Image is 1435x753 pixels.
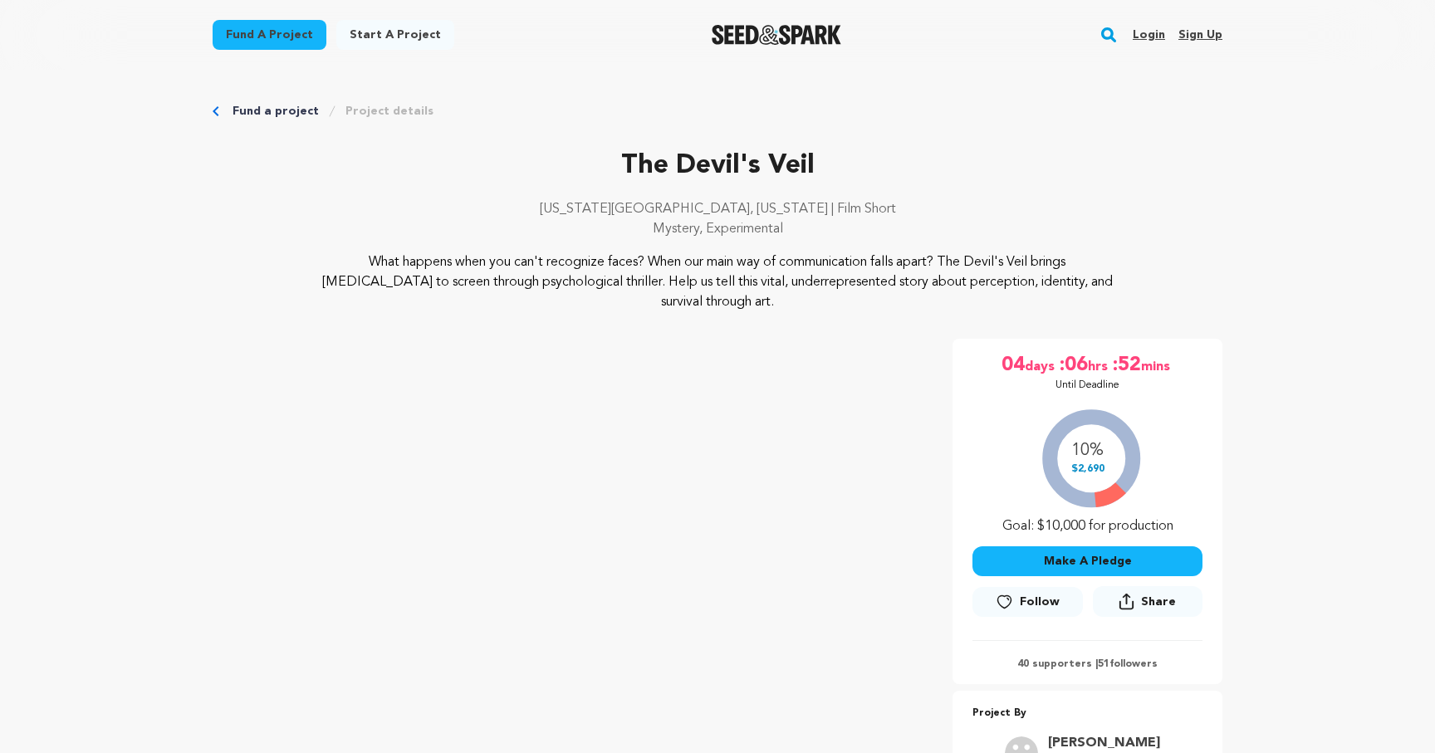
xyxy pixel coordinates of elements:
p: Project By [972,704,1202,723]
p: Mystery, Experimental [213,219,1222,239]
span: :06 [1058,352,1088,379]
span: Share [1141,594,1176,610]
button: Share [1093,586,1202,617]
p: The Devil's Veil [213,146,1222,186]
button: Make A Pledge [972,546,1202,576]
div: Breadcrumb [213,103,1222,120]
img: Seed&Spark Logo Dark Mode [712,25,842,45]
a: Start a project [336,20,454,50]
p: 40 supporters | followers [972,658,1202,671]
span: 51 [1098,659,1109,669]
a: Goto Sming Frauenhofer profile [1048,733,1160,753]
span: Follow [1020,594,1060,610]
a: Fund a project [233,103,319,120]
span: mins [1141,352,1173,379]
span: :52 [1111,352,1141,379]
p: [US_STATE][GEOGRAPHIC_DATA], [US_STATE] | Film Short [213,199,1222,219]
span: Share [1093,586,1202,623]
a: Follow [972,587,1082,617]
p: Until Deadline [1055,379,1119,392]
p: What happens when you can't recognize faces? When our main way of communication falls apart? The ... [314,252,1122,312]
span: 04 [1002,352,1025,379]
a: Project details [345,103,433,120]
a: Fund a project [213,20,326,50]
a: Seed&Spark Homepage [712,25,842,45]
span: hrs [1088,352,1111,379]
span: days [1025,352,1058,379]
a: Sign up [1178,22,1222,48]
a: Login [1133,22,1165,48]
